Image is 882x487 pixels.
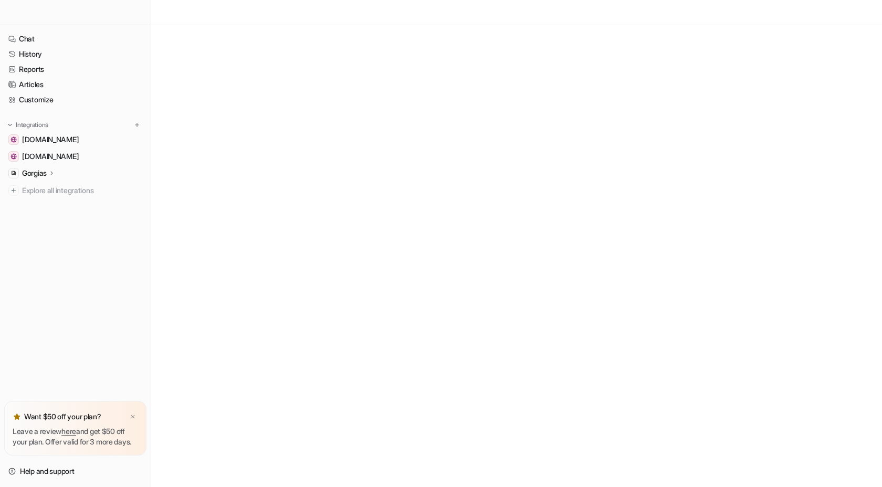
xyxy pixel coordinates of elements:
[4,464,146,479] a: Help and support
[22,134,79,145] span: [DOMAIN_NAME]
[130,414,136,420] img: x
[133,121,141,129] img: menu_add.svg
[4,149,146,164] a: www.cycmotor.com[DOMAIN_NAME]
[10,136,17,143] img: electric-bike-conversions.co.uk
[22,168,47,178] p: Gorgias
[22,182,142,199] span: Explore all integrations
[13,412,21,421] img: star
[4,62,146,77] a: Reports
[22,151,79,162] span: [DOMAIN_NAME]
[4,132,146,147] a: electric-bike-conversions.co.uk[DOMAIN_NAME]
[13,426,138,447] p: Leave a review and get $50 off your plan. Offer valid for 3 more days.
[4,183,146,198] a: Explore all integrations
[4,47,146,61] a: History
[24,411,101,422] p: Want $50 off your plan?
[4,31,146,46] a: Chat
[10,153,17,160] img: www.cycmotor.com
[4,120,51,130] button: Integrations
[10,170,17,176] img: Gorgias
[8,185,19,196] img: explore all integrations
[61,427,76,436] a: here
[4,77,146,92] a: Articles
[4,92,146,107] a: Customize
[6,121,14,129] img: expand menu
[16,121,48,129] p: Integrations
